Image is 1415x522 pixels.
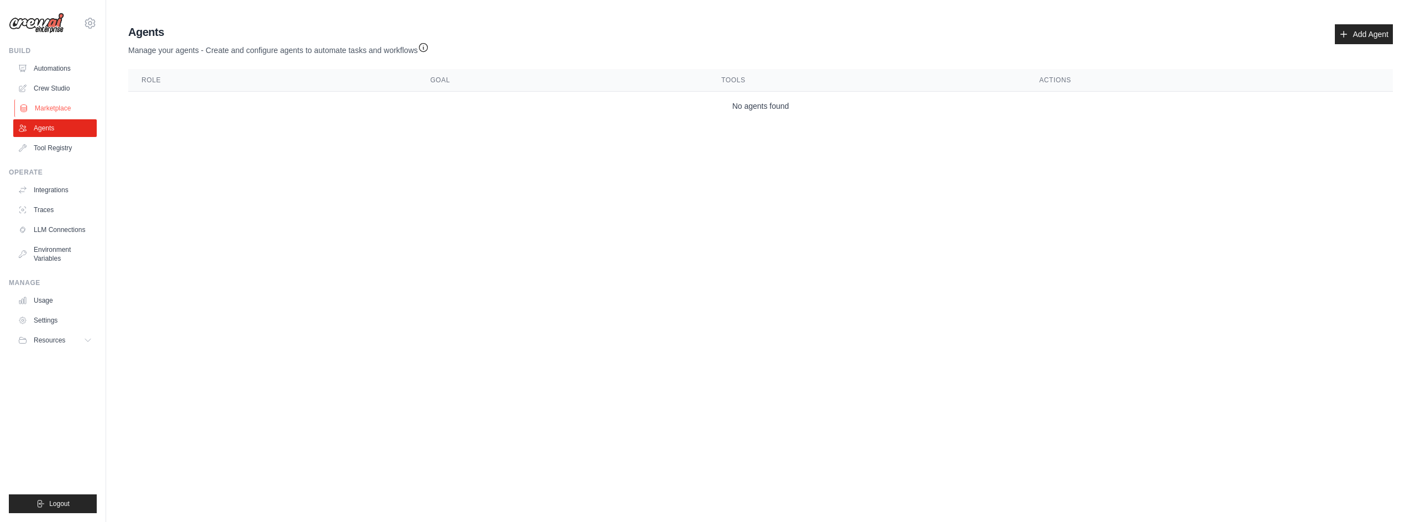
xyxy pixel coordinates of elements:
[14,99,98,117] a: Marketplace
[9,494,97,513] button: Logout
[1026,69,1393,92] th: Actions
[9,46,97,55] div: Build
[128,40,429,56] p: Manage your agents - Create and configure agents to automate tasks and workflows
[13,331,97,349] button: Resources
[13,292,97,309] a: Usage
[34,336,65,345] span: Resources
[9,278,97,287] div: Manage
[13,312,97,329] a: Settings
[13,241,97,267] a: Environment Variables
[13,181,97,199] a: Integrations
[13,139,97,157] a: Tool Registry
[13,119,97,137] a: Agents
[128,24,429,40] h2: Agents
[13,221,97,239] a: LLM Connections
[13,80,97,97] a: Crew Studio
[1335,24,1393,44] a: Add Agent
[708,69,1026,92] th: Tools
[128,92,1393,121] td: No agents found
[417,69,708,92] th: Goal
[49,499,70,508] span: Logout
[13,60,97,77] a: Automations
[9,168,97,177] div: Operate
[128,69,417,92] th: Role
[13,201,97,219] a: Traces
[9,13,64,34] img: Logo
